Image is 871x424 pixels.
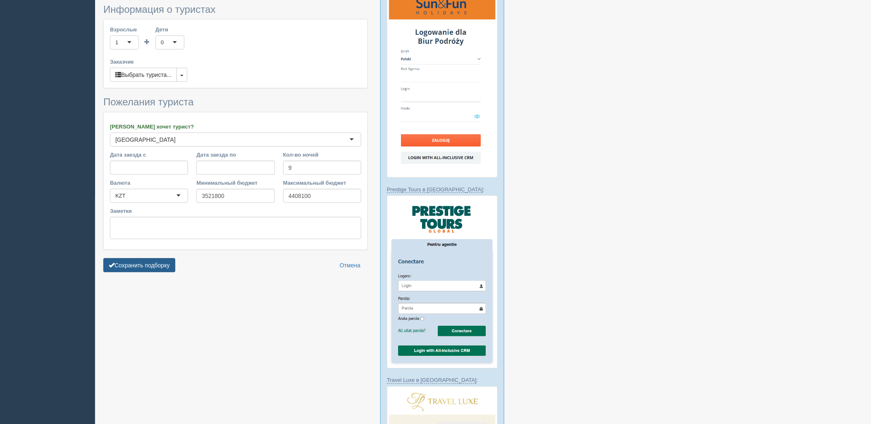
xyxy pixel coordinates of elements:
[110,68,177,82] button: Выбрать туриста...
[103,96,193,107] span: Пожелания туриста
[103,4,368,15] h3: Информация о туристах
[334,258,366,272] a: Отмена
[196,179,274,187] label: Минимальный бюджет
[387,376,498,384] p: :
[387,186,498,193] p: :
[115,192,126,200] div: KZT
[110,26,139,33] label: Взрослые
[110,123,361,131] label: [PERSON_NAME] хочет турист?
[196,151,274,159] label: Дата заезда по
[283,151,361,159] label: Кол-во ночей
[110,207,361,215] label: Заметки
[110,179,188,187] label: Валюта
[387,195,498,368] img: prestige-tours-login-via-crm-for-travel-agents.png
[155,26,184,33] label: Дети
[387,186,483,193] a: Prestige Tours в [GEOGRAPHIC_DATA]
[110,151,188,159] label: Дата заезда с
[115,38,118,47] div: 1
[283,179,361,187] label: Максимальный бюджет
[110,58,361,66] label: Заказчик
[103,258,175,272] button: Сохранить подборку
[115,136,176,144] div: [GEOGRAPHIC_DATA]
[387,377,477,384] a: Travel Luxe в [GEOGRAPHIC_DATA]
[283,161,361,175] input: 7-10 или 7,10,14
[161,38,164,47] div: 0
